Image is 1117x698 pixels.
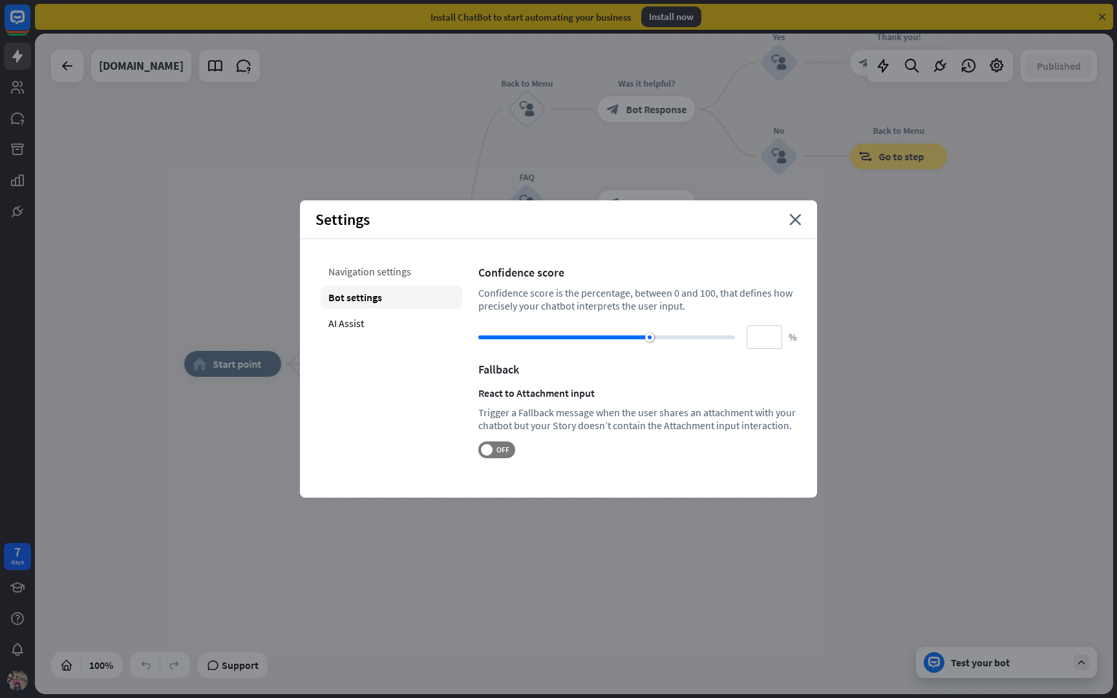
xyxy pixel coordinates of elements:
i: block_goto [858,150,872,163]
div: Back to Menu [840,124,957,137]
span: Bot Response [626,196,686,209]
span: Go to step [878,150,924,163]
div: React to Attachment input [478,386,796,399]
div: 7 [14,546,21,558]
div: Install now [641,6,701,27]
div: Confidence score is the percentage, between 0 and 100, that defines how precisely your chatbot in... [478,286,796,312]
i: block_bot_response [606,103,619,116]
span: OFF [493,445,513,455]
div: Confidence score [478,265,796,280]
span: Start point [213,357,261,370]
i: block_user_input [771,149,787,164]
div: Trigger a Fallback message when the user shares an attachment with your chatbot but your Story do... [478,406,796,432]
div: Install ChatBot to start automating your business [431,11,631,23]
i: block_bot_response [606,196,619,209]
div: Was it helpful? [588,77,705,90]
span: Bot Response [626,103,686,116]
div: days [11,558,24,567]
i: close [789,214,802,226]
div: No [740,124,818,137]
span: % [789,331,796,343]
div: AI Assist [321,312,463,335]
button: Published [1025,54,1092,78]
div: FAQ [488,171,566,184]
i: block_bot_response [858,56,871,69]
a: 7 days [4,543,31,570]
i: block_user_input [519,195,535,211]
div: Yes [740,30,818,43]
span: Settings [315,209,370,229]
div: Navigation settings [321,260,463,283]
i: home_2 [193,357,206,370]
div: Test your bot [951,656,1067,669]
div: independienterivadavia.com.ar [99,50,184,82]
span: Support [222,655,259,675]
div: Bot settings [321,286,463,309]
i: block_user_input [519,101,535,117]
div: Back to Menu [488,77,566,90]
i: block_user_input [771,55,787,70]
button: Open LiveChat chat widget [10,5,49,44]
div: Fallback [478,362,796,377]
div: Thank you! [840,30,957,43]
div: 100% [85,655,117,675]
